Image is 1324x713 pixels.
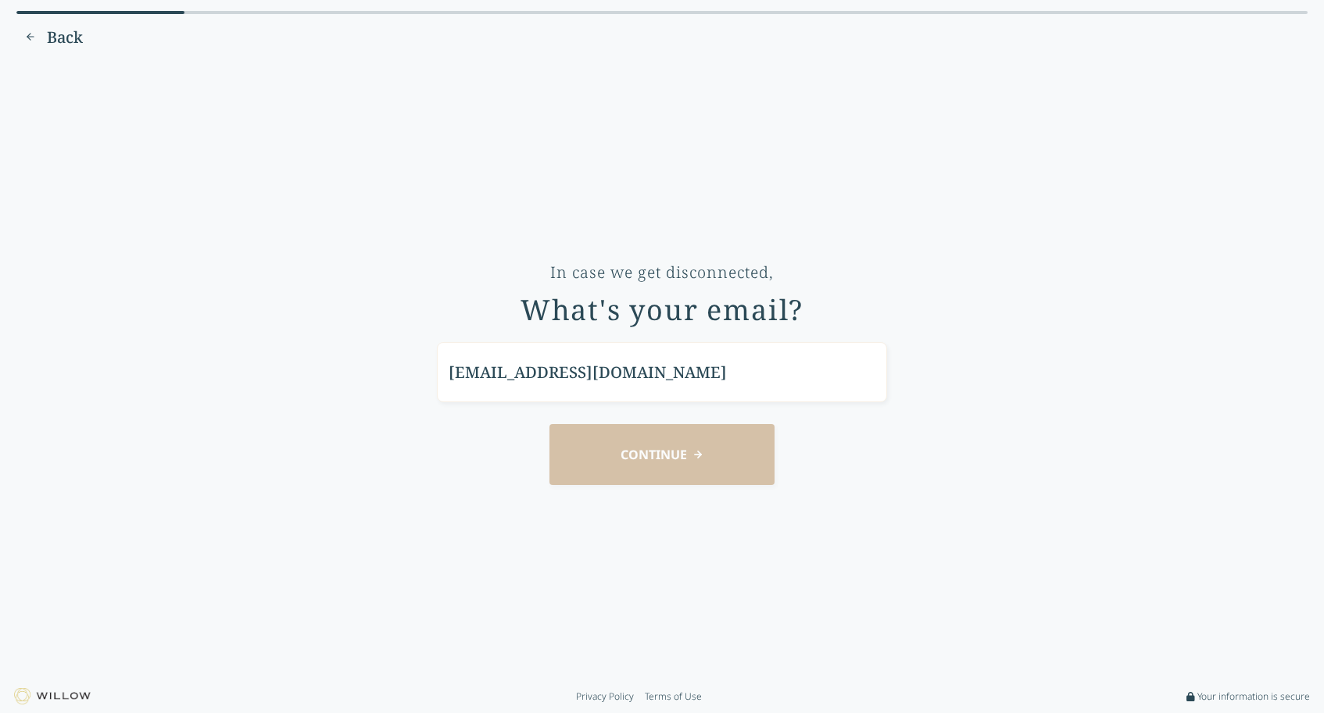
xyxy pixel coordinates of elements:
div: In case we get disconnected, [550,262,774,283]
button: Previous question [16,25,91,50]
a: Privacy Policy [576,690,634,703]
div: 13% complete [16,11,184,14]
div: What's your email? [521,294,803,326]
input: email@domain.com [437,342,887,402]
span: Back [47,27,83,48]
img: Willow logo [14,688,91,704]
span: Your information is secure [1197,690,1310,703]
a: Terms of Use [645,690,702,703]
